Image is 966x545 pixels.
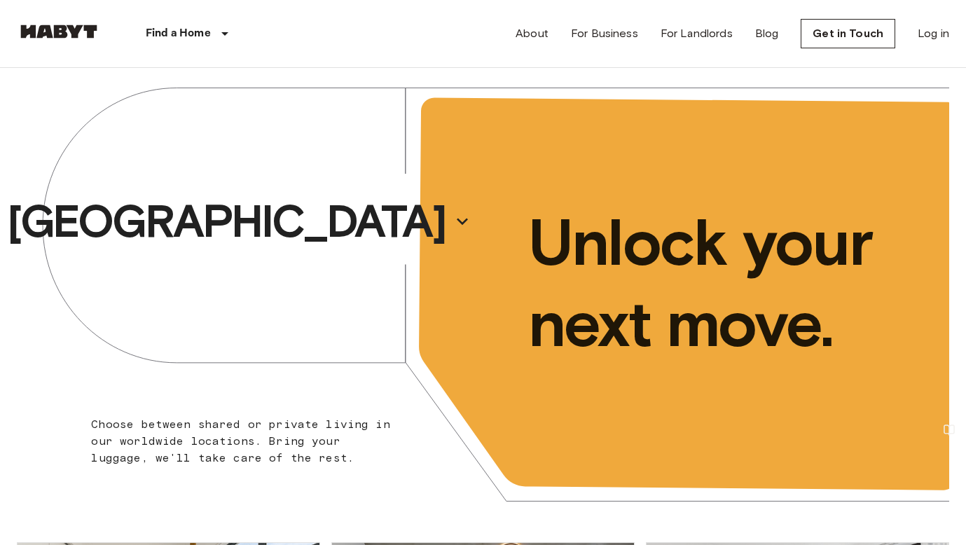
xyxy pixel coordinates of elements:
p: Unlock your next move. [528,202,927,364]
img: Habyt [17,25,101,39]
a: About [516,25,548,42]
a: Get in Touch [801,19,895,48]
button: [GEOGRAPHIC_DATA] [1,189,476,254]
a: Blog [755,25,779,42]
a: Log in [918,25,949,42]
a: For Landlords [661,25,733,42]
p: [GEOGRAPHIC_DATA] [7,193,446,249]
p: Find a Home [146,25,211,42]
a: For Business [571,25,638,42]
p: Choose between shared or private living in our worldwide locations. Bring your luggage, we'll tak... [91,416,399,467]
